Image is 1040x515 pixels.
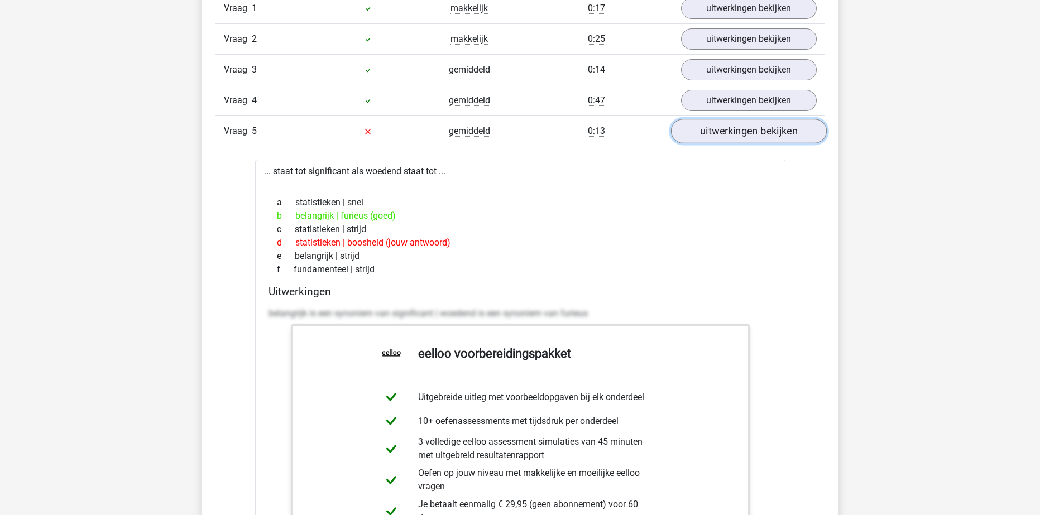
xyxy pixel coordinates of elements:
[252,3,257,13] span: 1
[269,236,772,249] div: statistieken | boosheid (jouw antwoord)
[588,126,605,137] span: 0:13
[449,95,490,106] span: gemiddeld
[450,33,488,45] span: makkelijk
[449,64,490,75] span: gemiddeld
[450,3,488,14] span: makkelijk
[588,33,605,45] span: 0:25
[269,223,772,236] div: statistieken | strijd
[681,28,817,50] a: uitwerkingen bekijken
[277,196,295,209] span: a
[681,59,817,80] a: uitwerkingen bekijken
[277,209,295,223] span: b
[269,307,772,320] p: belangrijk is een synoniem van significant | woedend is een synoniem van furieus
[277,263,294,276] span: f
[252,126,257,136] span: 5
[588,64,605,75] span: 0:14
[681,90,817,111] a: uitwerkingen bekijken
[252,64,257,75] span: 3
[277,236,295,249] span: d
[277,223,295,236] span: c
[252,33,257,44] span: 2
[588,95,605,106] span: 0:47
[252,95,257,105] span: 4
[224,124,252,138] span: Vraag
[588,3,605,14] span: 0:17
[224,2,252,15] span: Vraag
[269,209,772,223] div: belangrijk | furieus (goed)
[269,249,772,263] div: belangrijk | strijd
[224,32,252,46] span: Vraag
[269,196,772,209] div: statistieken | snel
[224,63,252,76] span: Vraag
[269,263,772,276] div: fundamenteel | strijd
[224,94,252,107] span: Vraag
[670,119,826,143] a: uitwerkingen bekijken
[269,285,772,298] h4: Uitwerkingen
[277,249,295,263] span: e
[449,126,490,137] span: gemiddeld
